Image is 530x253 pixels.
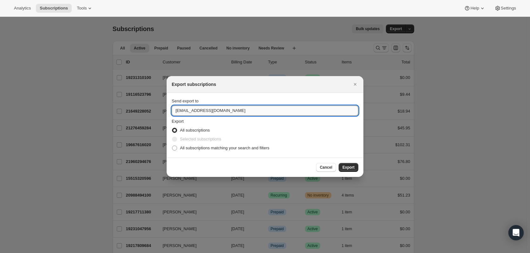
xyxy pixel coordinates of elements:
[316,163,336,172] button: Cancel
[351,80,360,89] button: Close
[10,4,35,13] button: Analytics
[172,99,199,103] span: Send export to
[172,119,184,124] span: Export
[40,6,68,11] span: Subscriptions
[339,163,358,172] button: Export
[180,137,221,141] span: Selected subscriptions
[470,6,479,11] span: Help
[460,4,489,13] button: Help
[320,165,332,170] span: Cancel
[73,4,97,13] button: Tools
[342,165,354,170] span: Export
[77,6,87,11] span: Tools
[36,4,72,13] button: Subscriptions
[14,6,31,11] span: Analytics
[172,81,216,88] h2: Export subscriptions
[491,4,520,13] button: Settings
[180,146,269,150] span: All subscriptions matching your search and filters
[508,225,524,240] div: Open Intercom Messenger
[180,128,210,133] span: All subscriptions
[501,6,516,11] span: Settings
